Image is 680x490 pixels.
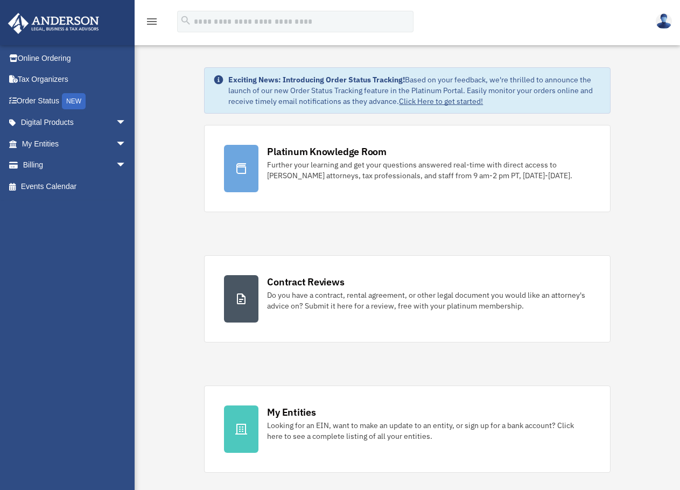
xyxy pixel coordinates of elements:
span: arrow_drop_down [116,155,137,177]
a: Tax Organizers [8,69,143,90]
a: menu [145,19,158,28]
div: NEW [62,93,86,109]
div: Looking for an EIN, want to make an update to an entity, or sign up for a bank account? Click her... [267,420,590,442]
span: arrow_drop_down [116,112,137,134]
a: Digital Productsarrow_drop_down [8,112,143,134]
strong: Exciting News: Introducing Order Status Tracking! [228,75,405,85]
i: menu [145,15,158,28]
div: My Entities [267,405,316,419]
a: Online Ordering [8,47,143,69]
div: Based on your feedback, we're thrilled to announce the launch of our new Order Status Tracking fe... [228,74,601,107]
div: Do you have a contract, rental agreement, or other legal document you would like an attorney's ad... [267,290,590,311]
div: Further your learning and get your questions answered real-time with direct access to [PERSON_NAM... [267,159,590,181]
img: User Pic [656,13,672,29]
div: Platinum Knowledge Room [267,145,387,158]
img: Anderson Advisors Platinum Portal [5,13,102,34]
a: My Entitiesarrow_drop_down [8,133,143,155]
span: arrow_drop_down [116,133,137,155]
a: Billingarrow_drop_down [8,155,143,176]
div: Contract Reviews [267,275,344,289]
i: search [180,15,192,26]
a: Contract Reviews Do you have a contract, rental agreement, or other legal document you would like... [204,255,610,342]
a: Events Calendar [8,176,143,197]
a: Click Here to get started! [399,96,483,106]
a: Order StatusNEW [8,90,143,112]
a: Platinum Knowledge Room Further your learning and get your questions answered real-time with dire... [204,125,610,212]
a: My Entities Looking for an EIN, want to make an update to an entity, or sign up for a bank accoun... [204,386,610,473]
